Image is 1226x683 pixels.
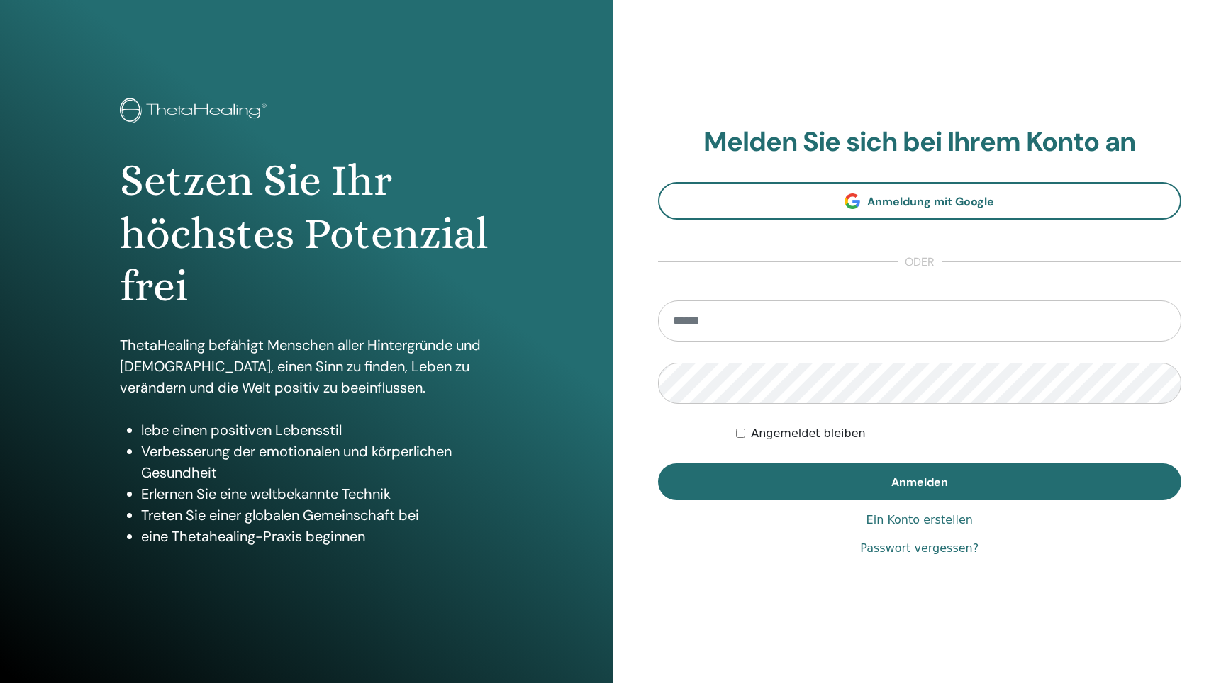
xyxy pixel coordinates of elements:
[898,254,942,271] span: oder
[867,194,994,209] span: Anmeldung mit Google
[141,483,493,504] li: Erlernen Sie eine weltbekannte Technik
[658,463,1182,500] button: Anmelden
[120,334,493,398] p: ThetaHealing befähigt Menschen aller Hintergründe und [DEMOGRAPHIC_DATA], einen Sinn zu finden, L...
[658,182,1182,220] a: Anmeldung mit Google
[120,154,493,312] h1: Setzen Sie Ihr höchstes Potenzial frei
[866,512,973,529] a: Ein Konto erstellen
[891,475,948,490] span: Anmelden
[751,425,865,442] label: Angemeldet bleiben
[141,504,493,526] li: Treten Sie einer globalen Gemeinschaft bei
[141,526,493,547] li: eine Thetahealing-Praxis beginnen
[141,419,493,441] li: lebe einen positiven Lebensstil
[658,126,1182,159] h2: Melden Sie sich bei Ihrem Konto an
[860,540,979,557] a: Passwort vergessen?
[736,425,1181,442] div: Keep me authenticated indefinitely or until I manually logout
[141,441,493,483] li: Verbesserung der emotionalen und körperlichen Gesundheit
